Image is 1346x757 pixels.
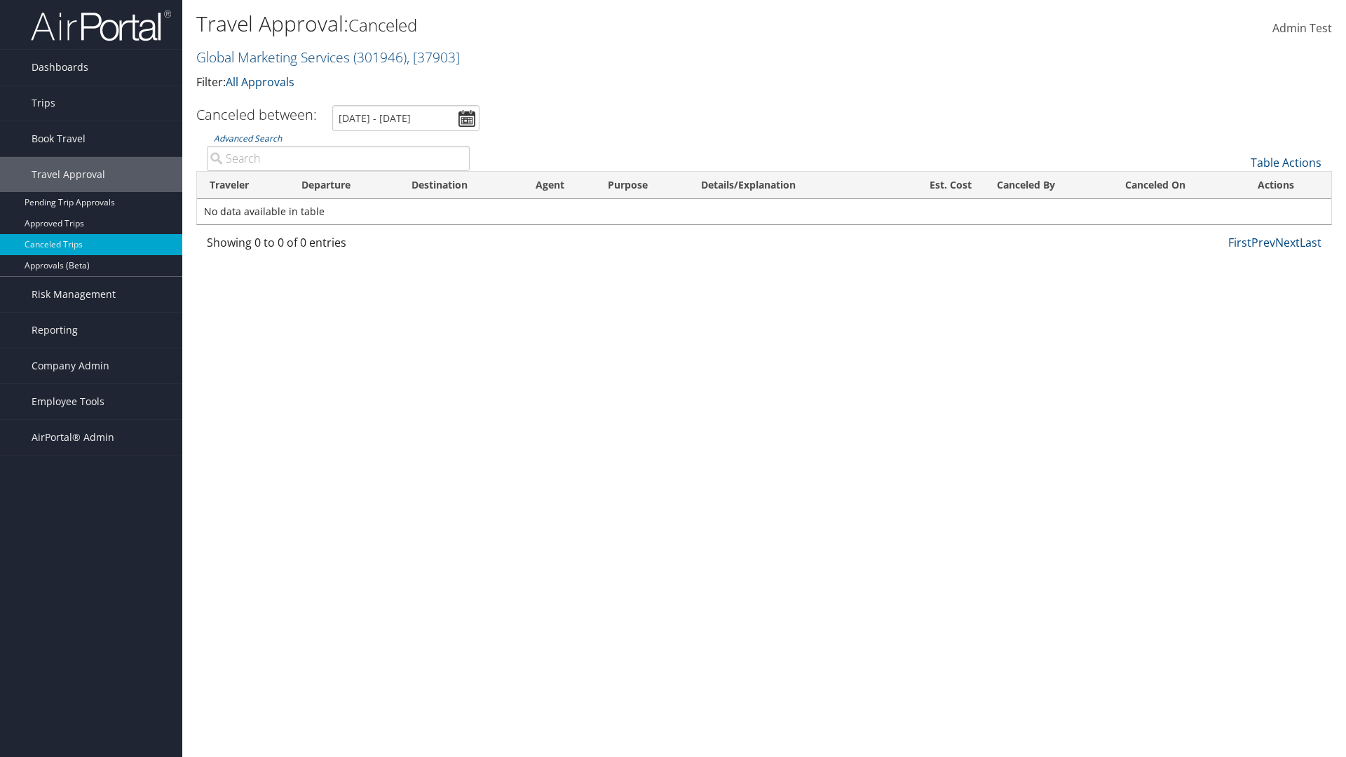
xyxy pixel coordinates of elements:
[888,172,984,199] th: Est. Cost: activate to sort column ascending
[196,9,953,39] h1: Travel Approval:
[197,199,1331,224] td: No data available in table
[32,420,114,455] span: AirPortal® Admin
[523,172,595,199] th: Agent
[32,121,86,156] span: Book Travel
[688,172,887,199] th: Details/Explanation
[1228,235,1251,250] a: First
[197,172,289,199] th: Traveler: activate to sort column ascending
[289,172,400,199] th: Departure: activate to sort column ascending
[32,313,78,348] span: Reporting
[226,74,294,90] a: All Approvals
[207,146,470,171] input: Advanced Search
[1275,235,1300,250] a: Next
[214,132,282,144] a: Advanced Search
[32,384,104,419] span: Employee Tools
[32,86,55,121] span: Trips
[196,74,953,92] p: Filter:
[196,48,460,67] a: Global Marketing Services
[31,9,171,42] img: airportal-logo.png
[1300,235,1321,250] a: Last
[1251,235,1275,250] a: Prev
[595,172,688,199] th: Purpose
[1272,20,1332,36] span: Admin Test
[32,50,88,85] span: Dashboards
[407,48,460,67] span: , [ 37903 ]
[984,172,1113,199] th: Canceled By: activate to sort column ascending
[32,277,116,312] span: Risk Management
[348,13,417,36] small: Canceled
[32,157,105,192] span: Travel Approval
[399,172,523,199] th: Destination: activate to sort column ascending
[32,348,109,383] span: Company Admin
[1113,172,1244,199] th: Canceled On: activate to sort column ascending
[1245,172,1331,199] th: Actions
[1272,7,1332,50] a: Admin Test
[353,48,407,67] span: ( 301946 )
[332,105,480,131] input: [DATE] - [DATE]
[1251,155,1321,170] a: Table Actions
[196,105,317,124] h3: Canceled between:
[207,234,470,258] div: Showing 0 to 0 of 0 entries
